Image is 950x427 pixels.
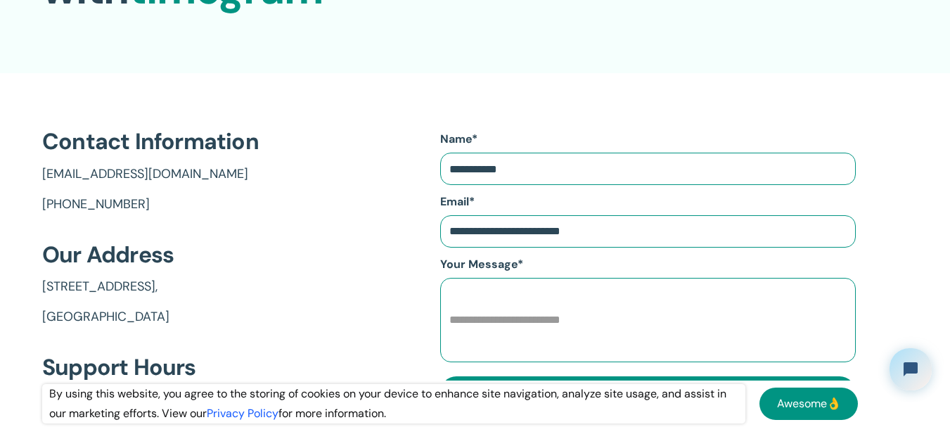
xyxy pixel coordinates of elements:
[42,355,259,380] h2: Support Hours
[42,277,259,297] a: [STREET_ADDRESS],
[440,129,856,409] form: Contact Us Form
[440,255,856,274] label: Your Message*
[42,195,259,215] a: [PHONE_NUMBER]
[42,165,259,184] a: [EMAIL_ADDRESS][DOMAIN_NAME]
[759,388,858,420] a: Awesome👌
[42,307,259,327] a: [GEOGRAPHIC_DATA]
[878,336,944,402] iframe: Tidio Chat
[42,384,745,423] div: By using this website, you agree to the storing of cookies on your device to enhance site navigat...
[440,129,856,149] label: Name*
[42,129,259,154] h2: Contact Information
[42,243,259,267] h2: Our Address
[207,406,278,421] a: Privacy Policy
[440,192,856,212] label: Email*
